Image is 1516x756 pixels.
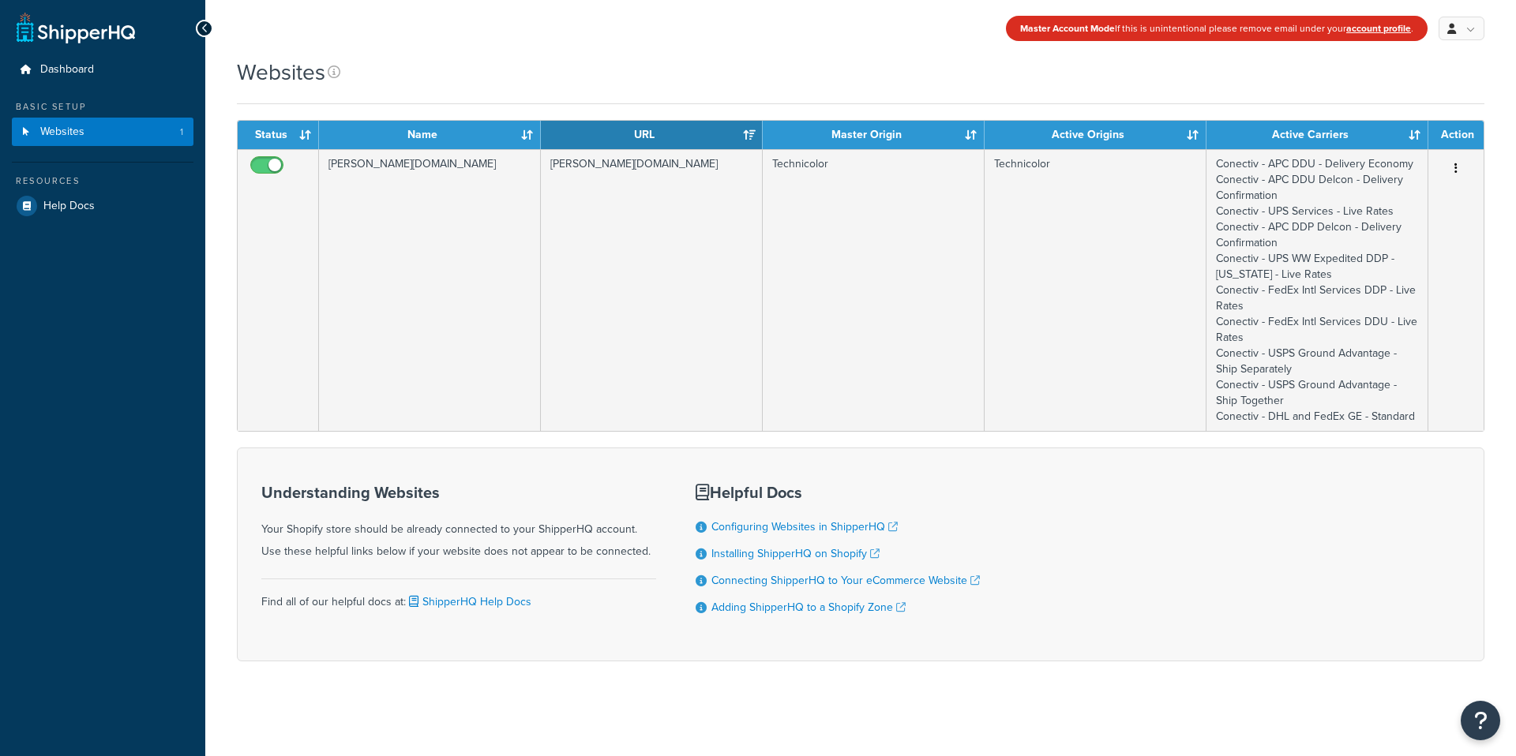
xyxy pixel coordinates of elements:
td: [PERSON_NAME][DOMAIN_NAME] [541,149,763,431]
th: Active Origins: activate to sort column ascending [985,121,1206,149]
a: account profile [1346,21,1411,36]
div: Resources [12,174,193,188]
div: Basic Setup [12,100,193,114]
li: Websites [12,118,193,147]
a: ShipperHQ Home [17,12,135,43]
h3: Helpful Docs [696,484,980,501]
h1: Websites [237,57,325,88]
th: Status: activate to sort column ascending [238,121,319,149]
span: Websites [40,125,84,139]
a: Websites 1 [12,118,193,147]
a: ShipperHQ Help Docs [406,593,531,610]
td: [PERSON_NAME][DOMAIN_NAME] [319,149,541,431]
td: Conectiv - APC DDU - Delivery Economy Conectiv - APC DDU Delcon - Delivery Confirmation Conectiv ... [1206,149,1428,431]
td: Technicolor [763,149,985,431]
th: URL: activate to sort column ascending [541,121,763,149]
a: Connecting ShipperHQ to Your eCommerce Website [711,572,980,589]
strong: Master Account Mode [1020,21,1115,36]
a: Installing ShipperHQ on Shopify [711,545,880,562]
h3: Understanding Websites [261,484,656,501]
div: Your Shopify store should be already connected to your ShipperHQ account. Use these helpful links... [261,484,656,563]
button: Open Resource Center [1461,701,1500,740]
div: Find all of our helpful docs at: [261,578,656,613]
span: Help Docs [43,200,95,213]
th: Active Carriers: activate to sort column ascending [1206,121,1428,149]
th: Action [1428,121,1484,149]
a: Configuring Websites in ShipperHQ [711,518,898,535]
td: Technicolor [985,149,1206,431]
div: If this is unintentional please remove email under your . [1006,16,1428,41]
span: Dashboard [40,63,94,77]
a: Adding ShipperHQ to a Shopify Zone [711,599,906,616]
a: Help Docs [12,192,193,220]
span: 1 [180,125,183,139]
th: Master Origin: activate to sort column ascending [763,121,985,149]
th: Name: activate to sort column ascending [319,121,541,149]
a: Dashboard [12,55,193,84]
